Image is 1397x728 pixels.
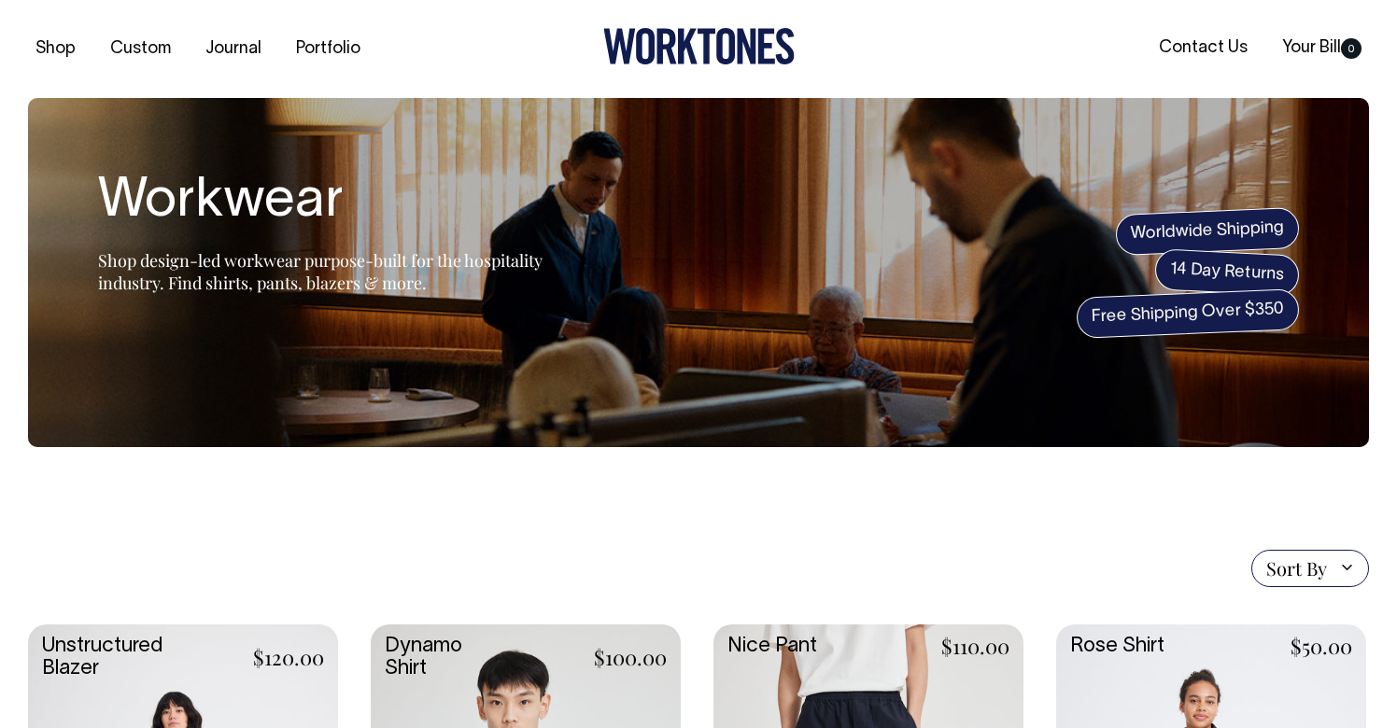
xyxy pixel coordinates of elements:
[98,249,543,294] span: Shop design-led workwear purpose-built for the hospitality industry. Find shirts, pants, blazers ...
[1154,248,1300,297] span: 14 Day Returns
[198,34,269,64] a: Journal
[1275,33,1369,63] a: Your Bill0
[1341,38,1362,59] span: 0
[1115,207,1300,256] span: Worldwide Shipping
[289,34,368,64] a: Portfolio
[1076,288,1300,339] span: Free Shipping Over $350
[1151,33,1255,63] a: Contact Us
[28,34,83,64] a: Shop
[1266,557,1327,580] span: Sort By
[103,34,178,64] a: Custom
[98,173,565,232] h1: Workwear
